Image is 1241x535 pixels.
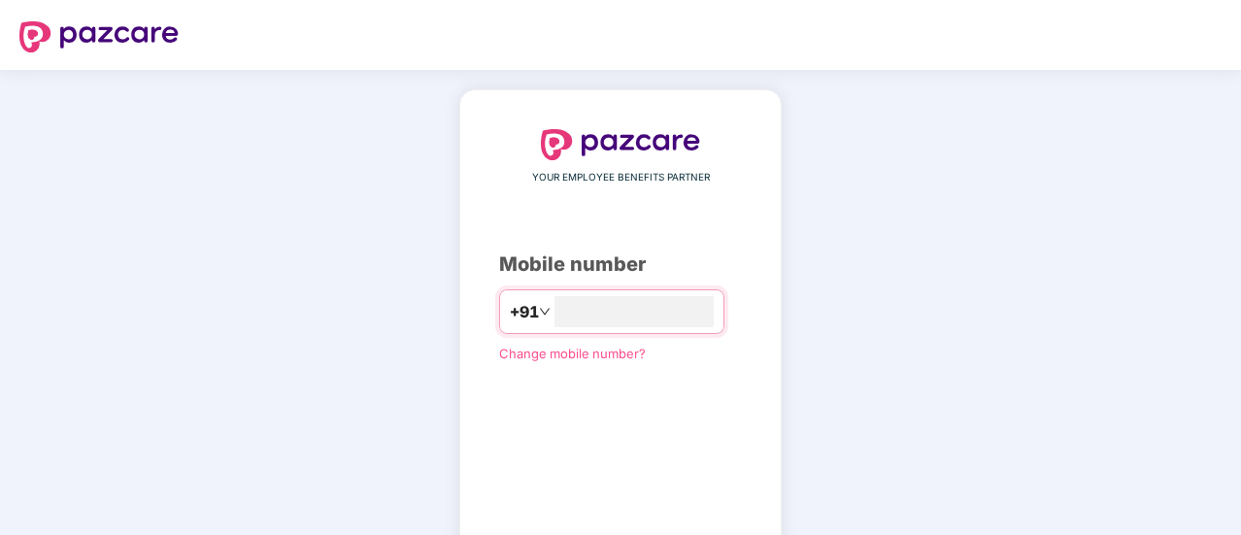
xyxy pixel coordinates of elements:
[539,306,551,318] span: down
[19,21,179,52] img: logo
[510,300,539,324] span: +91
[499,346,646,361] a: Change mobile number?
[541,129,700,160] img: logo
[499,250,742,280] div: Mobile number
[532,170,710,185] span: YOUR EMPLOYEE BENEFITS PARTNER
